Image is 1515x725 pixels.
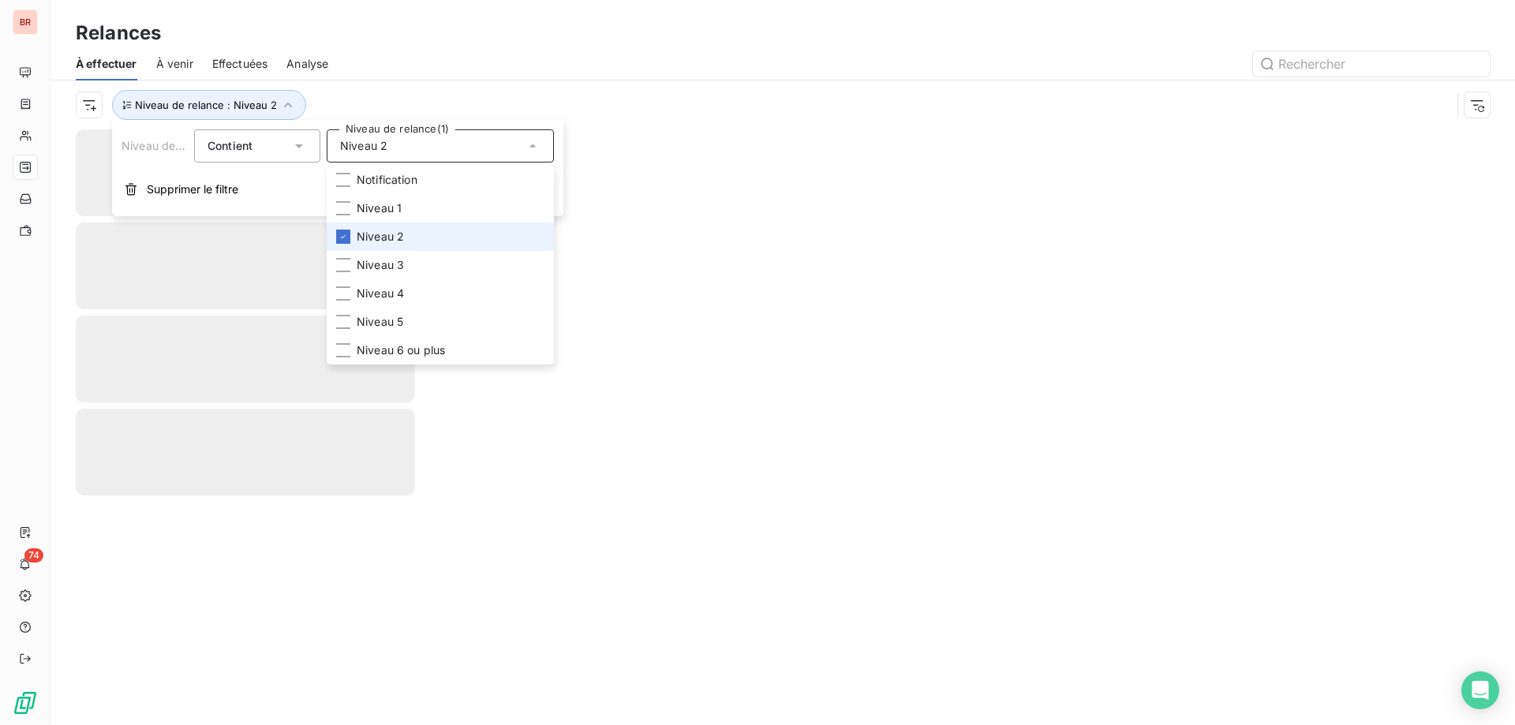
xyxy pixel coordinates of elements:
[13,690,38,716] img: Logo LeanPay
[156,56,193,72] span: À venir
[24,548,43,562] span: 74
[357,342,445,358] span: Niveau 6 ou plus
[1461,671,1499,709] div: Open Intercom Messenger
[13,9,38,35] div: BR
[112,172,563,207] button: Supprimer le filtre
[357,257,404,273] span: Niveau 3
[147,181,238,197] span: Supprimer le filtre
[286,56,328,72] span: Analyse
[357,286,404,301] span: Niveau 4
[357,200,402,216] span: Niveau 1
[76,56,137,72] span: À effectuer
[357,229,404,245] span: Niveau 2
[212,56,268,72] span: Effectuées
[357,314,403,330] span: Niveau 5
[122,139,218,152] span: Niveau de relance
[208,139,252,152] span: Contient
[357,172,417,188] span: Notification
[135,99,277,111] span: Niveau de relance : Niveau 2
[340,138,387,154] span: Niveau 2
[112,90,306,120] button: Niveau de relance : Niveau 2
[76,19,161,47] h3: Relances
[1253,51,1490,77] input: Rechercher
